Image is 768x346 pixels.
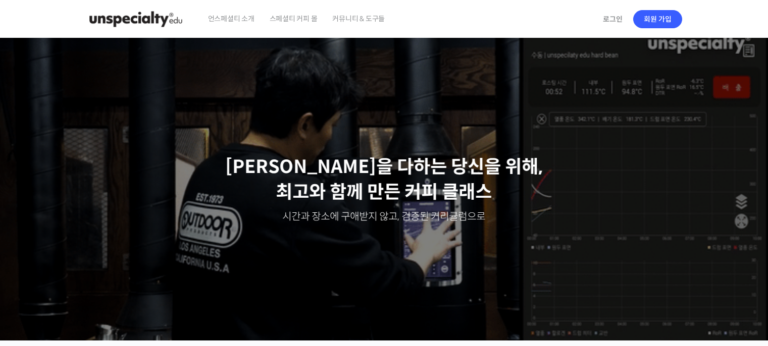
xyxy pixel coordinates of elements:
p: 시간과 장소에 구애받지 않고, 검증된 커리큘럼으로 [10,210,758,224]
a: 로그인 [597,8,629,31]
a: 회원 가입 [633,10,682,28]
p: [PERSON_NAME]을 다하는 당신을 위해, 최고와 함께 만든 커피 클래스 [10,154,758,205]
